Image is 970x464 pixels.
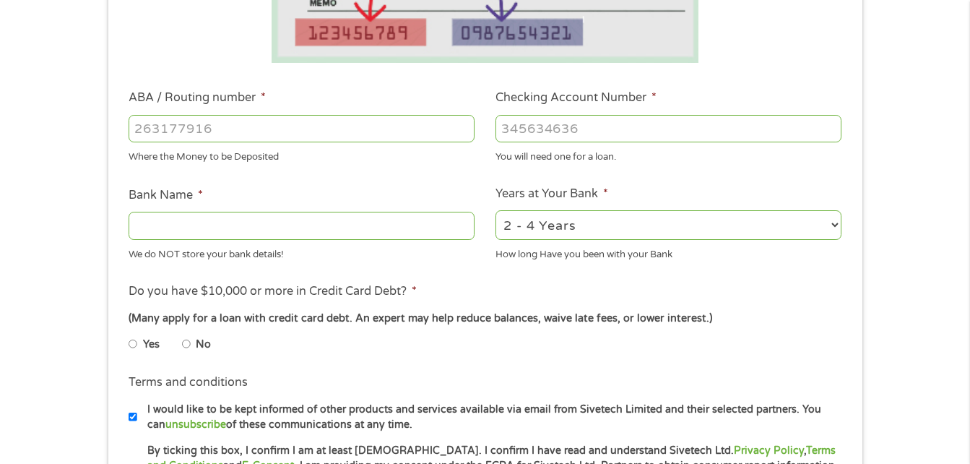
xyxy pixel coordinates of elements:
a: unsubscribe [165,418,226,431]
div: Where the Money to be Deposited [129,145,475,165]
label: Yes [143,337,160,353]
input: 345634636 [495,115,841,142]
label: No [196,337,211,353]
label: Terms and conditions [129,375,248,390]
div: (Many apply for a loan with credit card debt. An expert may help reduce balances, waive late fees... [129,311,841,327]
label: I would like to be kept informed of other products and services available via email from Sivetech... [137,402,846,433]
label: Do you have $10,000 or more in Credit Card Debt? [129,284,417,299]
div: How long Have you been with your Bank [495,242,841,262]
label: Years at Your Bank [495,186,608,202]
div: You will need one for a loan. [495,145,841,165]
div: We do NOT store your bank details! [129,242,475,262]
a: Privacy Policy [734,444,804,457]
input: 263177916 [129,115,475,142]
label: Checking Account Number [495,90,657,106]
label: Bank Name [129,188,203,203]
label: ABA / Routing number [129,90,266,106]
